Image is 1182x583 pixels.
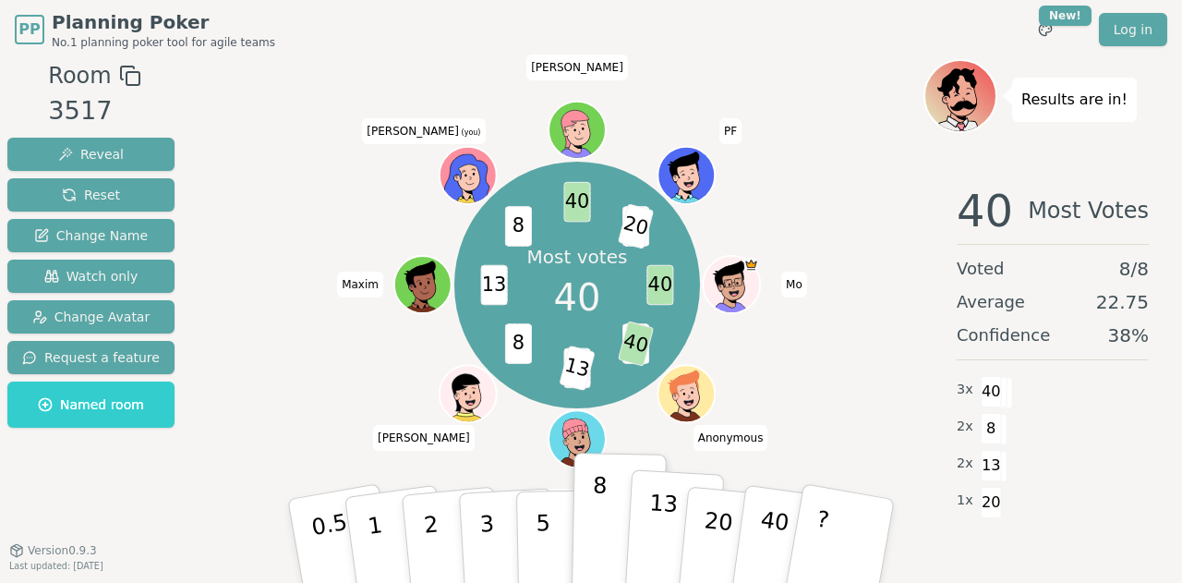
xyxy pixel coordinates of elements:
[52,35,275,50] span: No.1 planning poker tool for agile teams
[781,272,807,298] span: Click to change your name
[526,55,628,80] span: Click to change your name
[1108,322,1149,348] span: 38 %
[1021,87,1128,113] p: Results are in!
[957,454,973,474] span: 2 x
[1029,13,1062,46] button: New!
[18,18,40,41] span: PP
[22,348,160,367] span: Request a feature
[373,425,475,451] span: Click to change your name
[957,322,1050,348] span: Confidence
[505,206,532,247] span: 8
[32,308,151,326] span: Change Avatar
[7,138,175,171] button: Reveal
[7,178,175,212] button: Reset
[527,244,628,270] p: Most votes
[9,543,97,558] button: Version0.9.3
[981,450,1002,481] span: 13
[981,413,1002,444] span: 8
[719,118,742,144] span: Click to change your name
[1099,13,1167,46] a: Log in
[981,487,1002,518] span: 20
[957,417,973,437] span: 2 x
[441,149,495,202] button: Click to change your avatar
[62,186,120,204] span: Reset
[957,256,1005,282] span: Voted
[563,182,590,223] span: 40
[34,226,148,245] span: Change Name
[981,376,1002,407] span: 40
[957,188,1013,233] span: 40
[7,260,175,293] button: Watch only
[1028,188,1149,233] span: Most Votes
[15,9,275,50] a: PPPlanning PokerNo.1 planning poker tool for agile teams
[7,219,175,252] button: Change Name
[957,380,973,400] span: 3 x
[957,289,1025,315] span: Average
[52,9,275,35] span: Planning Poker
[554,270,601,325] span: 40
[646,265,673,306] span: 40
[38,395,144,414] span: Named room
[1039,6,1092,26] div: New!
[1119,256,1149,282] span: 8 / 8
[744,258,758,272] span: Mo is the host
[459,128,481,137] span: (you)
[957,491,973,511] span: 1 x
[9,561,103,571] span: Last updated: [DATE]
[505,323,532,364] span: 8
[48,59,111,92] span: Room
[618,203,654,249] span: 20
[591,472,607,572] p: 8
[618,321,654,367] span: 40
[481,265,508,306] span: 13
[337,272,383,298] span: Click to change your name
[1096,289,1149,315] span: 22.75
[694,425,768,451] span: Click to change your name
[58,145,124,164] span: Reveal
[44,267,139,285] span: Watch only
[7,382,175,428] button: Named room
[48,92,140,130] div: 3517
[28,543,97,558] span: Version 0.9.3
[559,346,595,392] span: 13
[7,341,175,374] button: Request a feature
[362,118,485,144] span: Click to change your name
[7,300,175,334] button: Change Avatar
